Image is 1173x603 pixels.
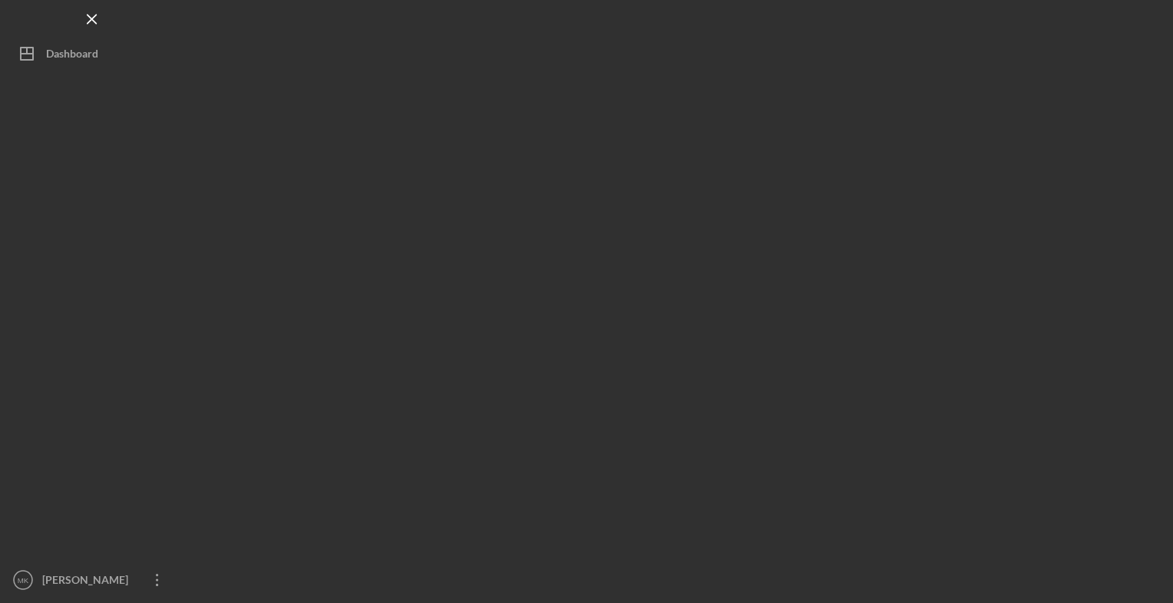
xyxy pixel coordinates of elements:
[8,38,177,69] button: Dashboard
[18,576,29,585] text: MK
[8,565,177,595] button: MK[PERSON_NAME]
[46,38,98,73] div: Dashboard
[38,565,138,599] div: [PERSON_NAME]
